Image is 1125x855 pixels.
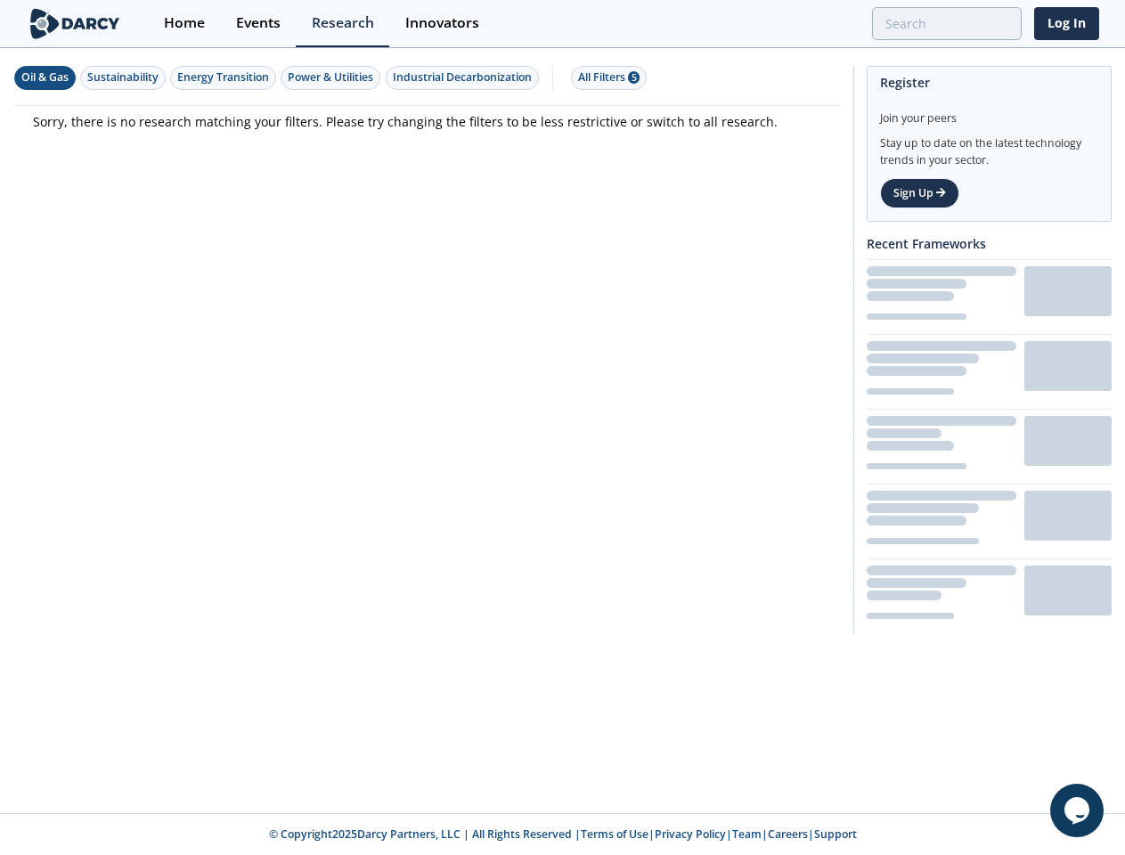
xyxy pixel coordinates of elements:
div: Home [164,16,205,30]
a: Sign Up [880,178,959,208]
img: logo-wide.svg [27,8,124,39]
div: Power & Utilities [288,69,373,85]
span: 5 [628,71,640,84]
a: Log In [1034,7,1099,40]
a: Careers [768,826,808,842]
a: Support [814,826,857,842]
div: Innovators [405,16,479,30]
button: Energy Transition [170,66,276,90]
div: All Filters [578,69,640,85]
p: © Copyright 2025 Darcy Partners, LLC | All Rights Reserved | | | | | [132,826,994,843]
div: Recent Frameworks [867,228,1112,259]
button: All Filters 5 [571,66,647,90]
button: Oil & Gas [14,66,76,90]
iframe: chat widget [1050,784,1107,837]
button: Power & Utilities [281,66,380,90]
a: Privacy Policy [655,826,726,842]
input: Advanced Search [872,7,1022,40]
div: Join your peers [880,98,1098,126]
div: Research [312,16,374,30]
div: Sustainability [87,69,159,85]
button: Industrial Decarbonization [386,66,539,90]
div: Stay up to date on the latest technology trends in your sector. [880,126,1098,168]
p: Sorry, there is no research matching your filters. Please try changing the filters to be less res... [33,112,822,131]
div: Register [880,67,1098,98]
a: Terms of Use [581,826,648,842]
div: Oil & Gas [21,69,69,85]
div: Industrial Decarbonization [393,69,532,85]
div: Energy Transition [177,69,269,85]
button: Sustainability [80,66,166,90]
a: Team [732,826,762,842]
div: Events [236,16,281,30]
